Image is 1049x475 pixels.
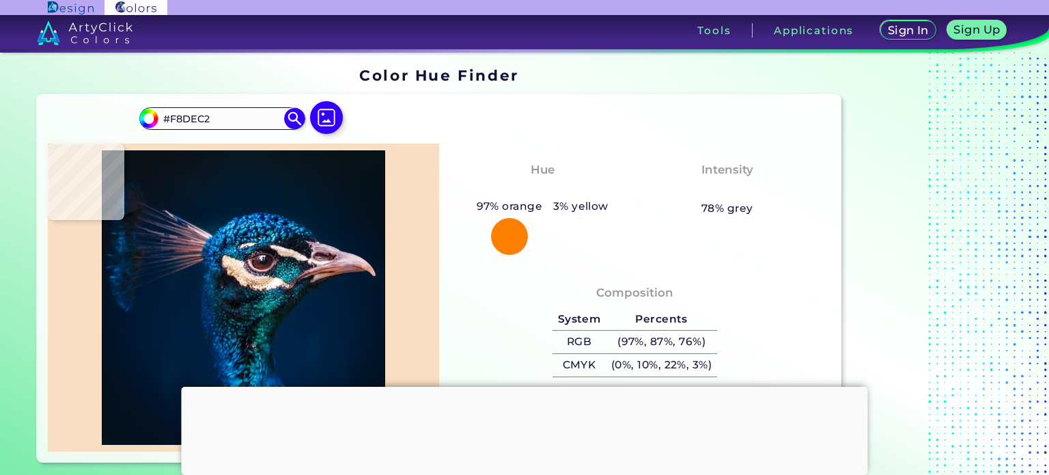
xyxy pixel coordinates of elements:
h5: Percents [606,308,717,331]
img: icon search [284,108,305,128]
h4: Hue [531,160,555,180]
input: type color.. [158,109,285,128]
h5: Sign Up [956,25,998,35]
img: logo_artyclick_colors_white.svg [37,21,133,45]
img: img_pavlin.jpg [55,150,432,446]
h3: Applications [774,25,854,36]
iframe: Advertisement [847,62,1018,469]
h3: Tools [697,25,731,36]
h5: 78% grey [701,200,753,217]
h3: Orange [513,182,572,198]
h4: Composition [596,283,673,303]
iframe: Advertisement [182,387,868,472]
h1: Color Hue Finder [359,65,518,85]
h5: CMYK [553,354,606,377]
h5: Sign In [890,25,927,36]
h5: (0%, 10%, 22%, 3%) [606,354,717,377]
h5: (97%, 87%, 76%) [606,331,717,353]
h5: RGB [553,331,606,353]
h5: System [553,308,606,331]
h3: Pale [708,182,746,198]
a: Sign In [883,22,934,39]
h4: Intensity [701,160,753,180]
h5: 97% orange [471,198,548,215]
img: ArtyClick Design logo [48,1,94,14]
img: icon picture [310,101,343,134]
h5: 3% yellow [548,198,614,215]
a: Sign Up [950,22,1004,39]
